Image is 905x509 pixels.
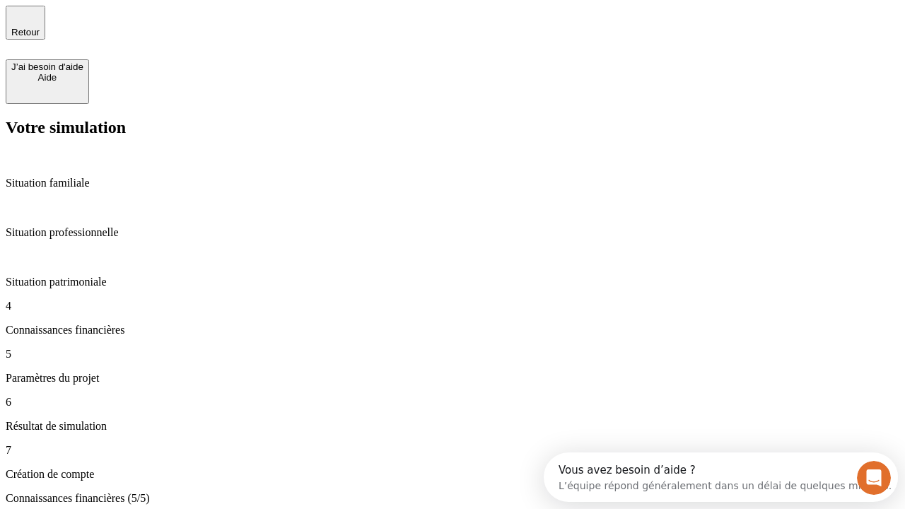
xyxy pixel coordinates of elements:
[15,23,348,38] div: L’équipe répond généralement dans un délai de quelques minutes.
[6,276,899,288] p: Situation patrimoniale
[6,444,899,457] p: 7
[544,452,898,502] iframe: Intercom live chat discovery launcher
[6,492,899,505] p: Connaissances financières (5/5)
[6,348,899,361] p: 5
[6,300,899,312] p: 4
[6,6,390,45] div: Ouvrir le Messenger Intercom
[6,396,899,409] p: 6
[6,177,899,189] p: Situation familiale
[6,468,899,481] p: Création de compte
[15,12,348,23] div: Vous avez besoin d’aide ?
[6,372,899,385] p: Paramètres du projet
[857,461,891,495] iframe: Intercom live chat
[6,59,89,104] button: J’ai besoin d'aideAide
[6,420,899,433] p: Résultat de simulation
[11,62,83,72] div: J’ai besoin d'aide
[11,27,40,37] span: Retour
[6,226,899,239] p: Situation professionnelle
[11,72,83,83] div: Aide
[6,6,45,40] button: Retour
[6,324,899,337] p: Connaissances financières
[6,118,899,137] h2: Votre simulation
